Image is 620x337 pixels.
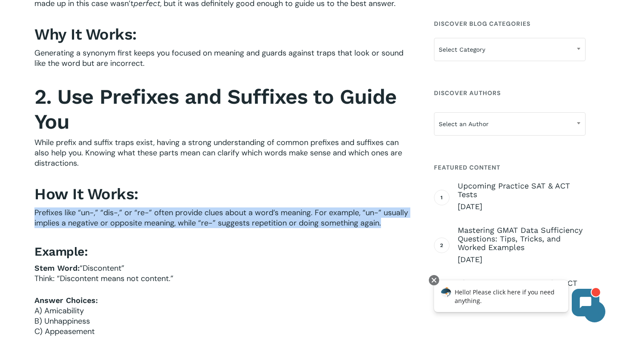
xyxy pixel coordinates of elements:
[458,182,586,199] span: Upcoming Practice SAT & ACT Tests
[434,38,586,61] span: Select Category
[458,226,586,252] span: Mastering GMAT Data Sufficiency Questions: Tips, Tricks, and Worked Examples
[458,226,586,265] a: Mastering GMAT Data Sufficiency Questions: Tips, Tricks, and Worked Examples [DATE]
[34,84,397,134] b: 2. Use Prefixes and Suffixes to Guide You
[458,201,586,212] span: [DATE]
[434,85,586,101] h4: Discover Authors
[34,306,84,316] span: A) Amicability
[34,316,90,326] span: B) Unhappiness
[80,263,124,273] span: “Discontent”
[34,296,98,305] b: Answer Choices:
[458,182,586,212] a: Upcoming Practice SAT & ACT Tests [DATE]
[434,40,585,59] span: Select Category
[434,16,586,31] h4: Discover Blog Categories
[34,137,402,168] span: While prefix and suffix traps exist, having a strong understanding of common prefixes and suffixe...
[434,115,585,133] span: Select an Author
[34,48,403,68] span: Generating a synonym first keeps you focused on meaning and guards against traps that look or sou...
[458,254,586,265] span: [DATE]
[425,273,608,325] iframe: Chatbot
[34,25,137,43] b: Why It Works:
[34,326,95,337] span: C) Appeasement
[34,263,80,272] b: Stem Word:
[34,207,408,228] span: Prefixes like “un-,” “dis-,” or “re-” often provide clues about a word’s meaning. For example, “u...
[34,244,87,259] b: Example:
[434,160,586,175] h4: Featured Content
[34,185,139,203] b: How It Works:
[34,273,174,284] span: Think: “Discontent means not content.”
[434,112,586,136] span: Select an Author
